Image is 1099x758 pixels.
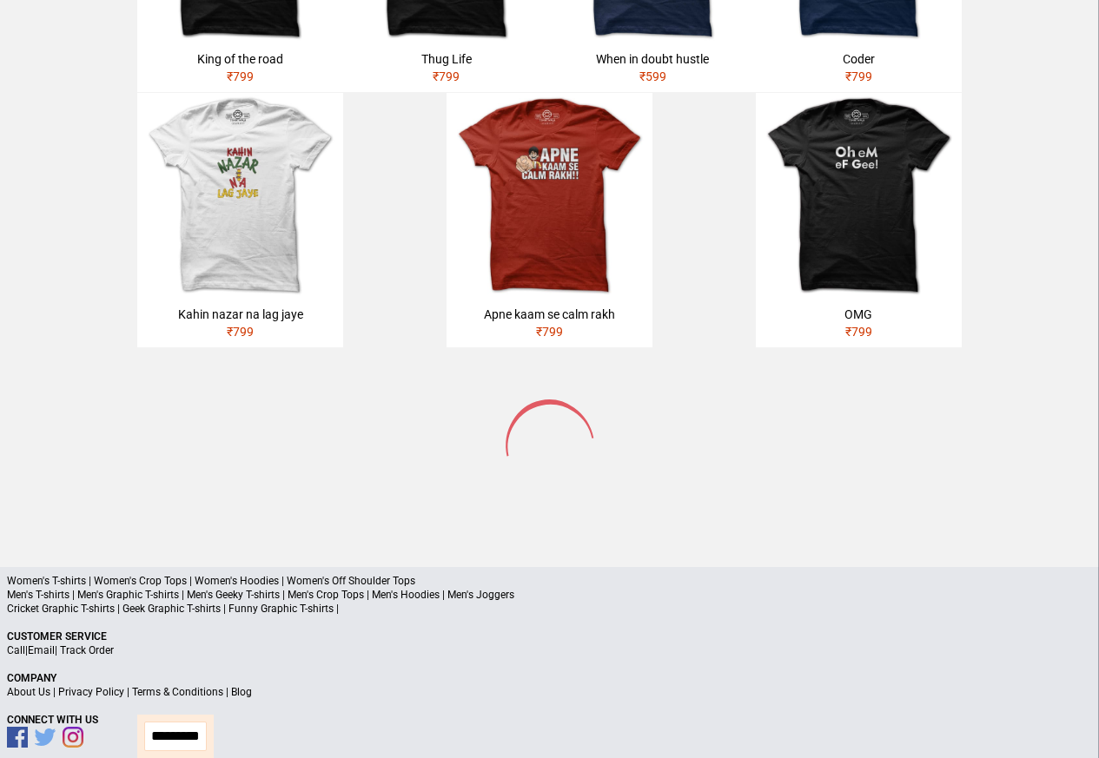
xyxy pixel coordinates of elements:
[132,686,223,698] a: Terms & Conditions
[7,713,1092,727] p: Connect With Us
[227,69,254,83] span: ₹ 799
[350,50,542,68] div: Thug Life
[58,686,124,698] a: Privacy Policy
[231,686,252,698] a: Blog
[557,50,749,68] div: When in doubt hustle
[7,643,1092,657] p: | |
[433,69,460,83] span: ₹ 799
[137,93,343,299] img: kahin-nazar-na-lag-jaye.jpg
[447,93,652,299] img: APNE-KAAM-SE-CALM.jpg
[7,629,1092,643] p: Customer Service
[763,50,955,68] div: Coder
[227,325,254,339] span: ₹ 799
[763,306,955,323] div: OMG
[454,306,645,323] div: Apne kaam se calm rakh
[144,306,336,323] div: Kahin nazar na lag jaye
[7,588,1092,602] p: Men's T-shirts | Men's Graphic T-shirts | Men's Geeky T-shirts | Men's Crop Tops | Men's Hoodies ...
[7,602,1092,616] p: Cricket Graphic T-shirts | Geek Graphic T-shirts | Funny Graphic T-shirts |
[144,50,336,68] div: King of the road
[7,685,1092,699] p: | | |
[845,69,872,83] span: ₹ 799
[756,93,962,347] a: OMG₹799
[7,644,25,656] a: Call
[60,644,114,656] a: Track Order
[536,325,563,339] span: ₹ 799
[7,686,50,698] a: About Us
[137,93,343,347] a: Kahin nazar na lag jaye₹799
[639,69,666,83] span: ₹ 599
[845,325,872,339] span: ₹ 799
[28,644,55,656] a: Email
[7,671,1092,685] p: Company
[7,574,1092,588] p: Women's T-shirts | Women's Crop Tops | Women's Hoodies | Women's Off Shoulder Tops
[447,93,652,347] a: Apne kaam se calm rakh₹799
[756,93,962,299] img: omg.jpg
